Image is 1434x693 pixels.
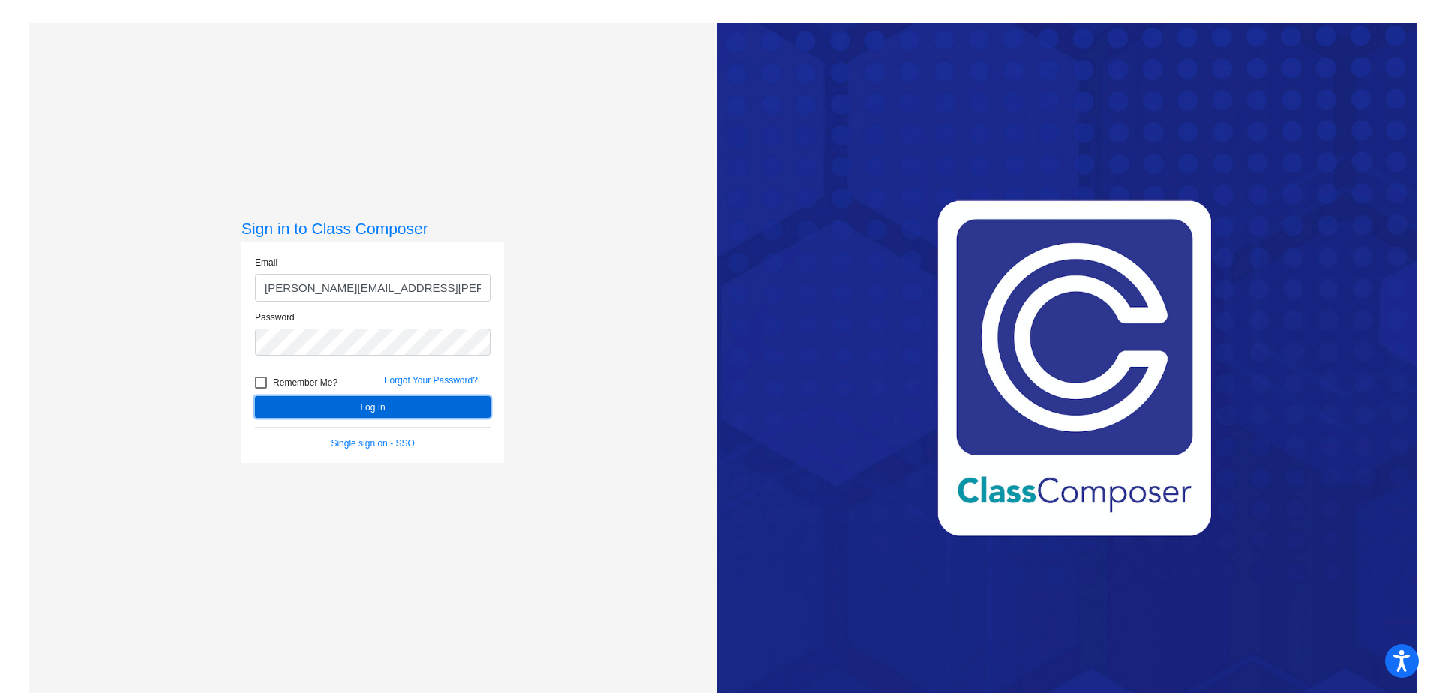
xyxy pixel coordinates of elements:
[331,438,414,448] a: Single sign on - SSO
[384,375,478,385] a: Forgot Your Password?
[255,396,490,418] button: Log In
[255,256,277,269] label: Email
[241,219,504,238] h3: Sign in to Class Composer
[273,373,337,391] span: Remember Me?
[255,310,295,324] label: Password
